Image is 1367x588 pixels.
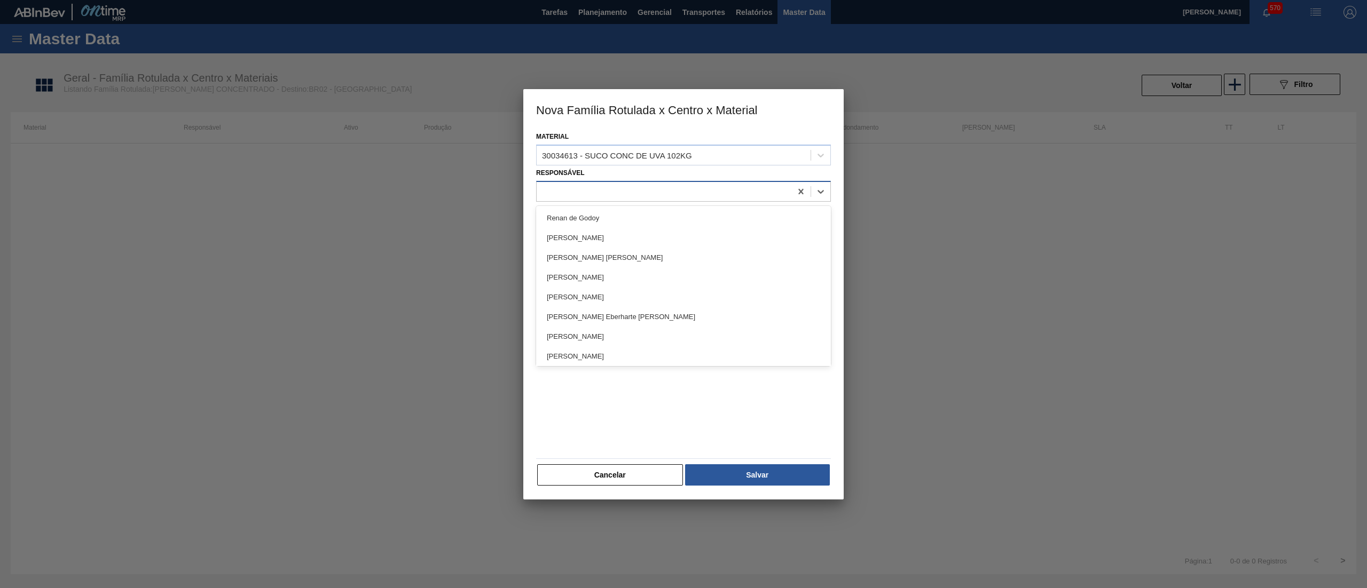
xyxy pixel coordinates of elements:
label: Material [536,133,569,140]
div: [PERSON_NAME] [536,327,831,346]
label: Responsável [536,169,585,177]
h3: Nova Família Rotulada x Centro x Material [523,89,844,130]
div: [PERSON_NAME] [PERSON_NAME] [536,248,831,267]
label: Produção [689,205,726,218]
div: [PERSON_NAME] [536,267,831,287]
label: Ativo [536,205,555,218]
button: Salvar [685,464,830,486]
div: [PERSON_NAME] [536,287,831,307]
div: [PERSON_NAME] [536,346,831,366]
div: [PERSON_NAME] [536,228,831,248]
button: Cancelar [537,464,683,486]
div: Renan de Godoy [536,208,831,228]
div: [PERSON_NAME] Eberharte [PERSON_NAME] [536,307,831,327]
div: 30034613 - SUCO CONC DE UVA 102KG [542,150,692,160]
